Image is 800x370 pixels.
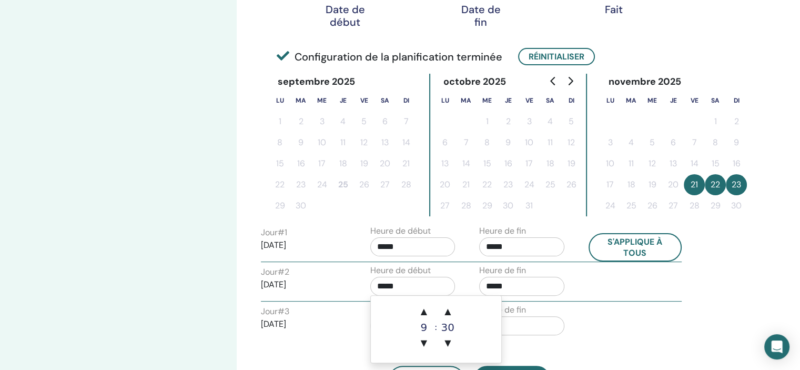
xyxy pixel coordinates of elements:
button: 12 [561,132,582,153]
span: ▼ [413,333,434,354]
button: 10 [519,132,540,153]
button: 21 [455,174,477,195]
button: 11 [332,132,353,153]
button: 1 [477,111,498,132]
th: samedi [705,90,726,111]
button: 4 [621,132,642,153]
button: 10 [600,153,621,174]
button: 28 [684,195,705,216]
button: 27 [434,195,455,216]
label: Heure de fin [479,225,526,237]
button: 7 [455,132,477,153]
button: 13 [663,153,684,174]
button: 15 [477,153,498,174]
button: 26 [561,174,582,195]
label: Jour # 3 [261,305,289,318]
button: 15 [705,153,726,174]
button: 6 [434,132,455,153]
button: 14 [684,153,705,174]
button: 9 [726,132,747,153]
th: samedi [374,90,396,111]
button: 7 [396,111,417,132]
button: 16 [498,153,519,174]
button: Go to previous month [545,71,562,92]
th: mercredi [311,90,332,111]
button: 17 [600,174,621,195]
button: 28 [396,174,417,195]
th: dimanche [561,90,582,111]
th: dimanche [726,90,747,111]
th: dimanche [396,90,417,111]
button: 22 [269,174,290,195]
span: ▲ [437,301,458,322]
button: 14 [455,153,477,174]
button: 29 [477,195,498,216]
button: 27 [374,174,396,195]
div: Open Intercom Messenger [764,334,789,359]
label: Jour # 2 [261,266,289,278]
p: [DATE] [261,318,346,331]
div: Date de fin [454,3,507,28]
button: 9 [498,132,519,153]
div: octobre 2025 [434,74,514,90]
th: mardi [621,90,642,111]
button: 12 [642,153,663,174]
button: 22 [477,174,498,195]
th: lundi [600,90,621,111]
button: 24 [311,174,332,195]
button: 20 [663,174,684,195]
button: 31 [519,195,540,216]
div: septembre 2025 [269,74,364,90]
button: 16 [726,153,747,174]
label: Heure de fin [479,304,526,316]
button: 25 [540,174,561,195]
button: 16 [290,153,311,174]
button: 5 [561,111,582,132]
p: [DATE] [261,278,346,291]
button: 15 [269,153,290,174]
th: jeudi [663,90,684,111]
div: : [434,301,437,354]
button: 1 [269,111,290,132]
button: 20 [434,174,455,195]
button: 11 [540,132,561,153]
th: vendredi [684,90,705,111]
th: mardi [455,90,477,111]
th: jeudi [498,90,519,111]
button: 30 [290,195,311,216]
button: 4 [540,111,561,132]
button: 23 [498,174,519,195]
button: Go to next month [562,71,579,92]
button: 28 [455,195,477,216]
button: 14 [396,132,417,153]
button: 13 [374,132,396,153]
button: 5 [353,111,374,132]
button: 2 [726,111,747,132]
button: 27 [663,195,684,216]
div: 9 [413,322,434,333]
button: 21 [684,174,705,195]
button: 19 [642,174,663,195]
th: mercredi [477,90,498,111]
th: vendredi [519,90,540,111]
button: 8 [269,132,290,153]
th: lundi [269,90,290,111]
button: 2 [498,111,519,132]
div: Fait [588,3,640,16]
button: 3 [600,132,621,153]
button: 13 [434,153,455,174]
div: 30 [437,322,458,333]
button: 26 [353,174,374,195]
button: 3 [519,111,540,132]
span: Configuration de la planification terminée [277,49,502,65]
button: 17 [519,153,540,174]
button: 1 [705,111,726,132]
th: mercredi [642,90,663,111]
button: 21 [396,153,417,174]
button: 3 [311,111,332,132]
button: 11 [621,153,642,174]
button: 23 [726,174,747,195]
button: 9 [290,132,311,153]
button: 24 [600,195,621,216]
button: 6 [663,132,684,153]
